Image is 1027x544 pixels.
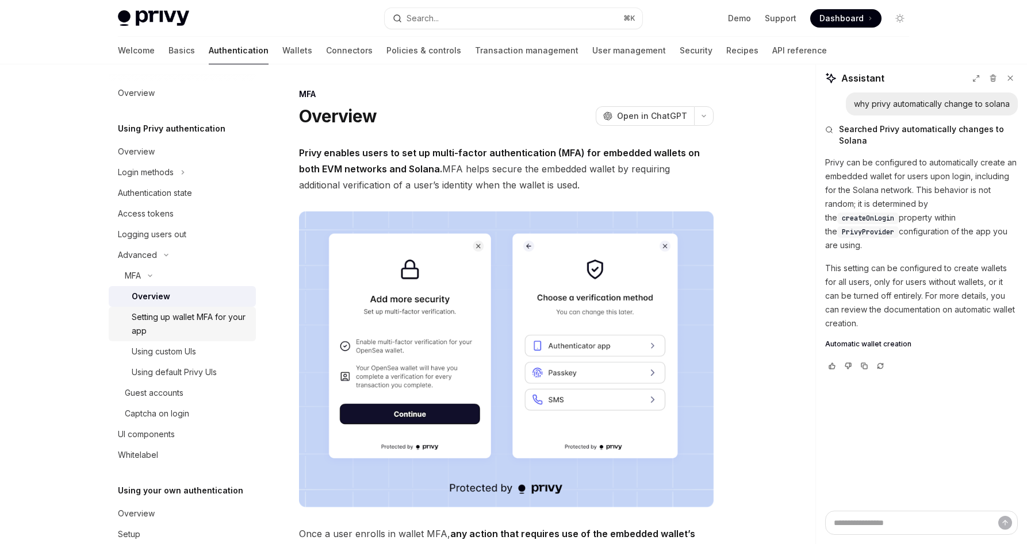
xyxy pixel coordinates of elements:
a: Setting up wallet MFA for your app [109,307,256,341]
a: Overview [109,286,256,307]
div: Using custom UIs [132,345,196,358]
span: PrivyProvider [842,227,894,237]
a: Connectors [326,37,373,64]
button: Vote that response was not good [841,360,855,372]
div: Overview [132,290,170,303]
div: Setting up wallet MFA for your app [132,310,249,338]
a: Overview [109,503,256,524]
a: Basics [168,37,195,64]
div: MFA [299,88,714,100]
button: Reload last chat [873,360,887,372]
div: Advanced [118,248,157,262]
div: Search... [407,11,439,25]
button: MFA [109,265,256,286]
div: why privy automatically change to solana [854,98,1010,110]
a: Demo [728,13,751,24]
button: Copy chat response [857,360,871,372]
div: Guest accounts [125,386,183,400]
img: light logo [118,10,189,26]
button: Open in ChatGPT [596,106,694,126]
h5: Using your own authentication [118,484,243,497]
a: Using custom UIs [109,341,256,362]
a: Access tokens [109,203,256,224]
div: Using default Privy UIs [132,365,217,379]
textarea: Ask a question... [825,511,1018,535]
button: Login methods [109,162,256,183]
a: Authentication [209,37,269,64]
a: Logging users out [109,224,256,245]
div: Overview [118,86,155,100]
button: Advanced [109,245,256,265]
button: Search...⌘K [385,8,642,29]
div: MFA [125,269,141,283]
img: images/MFA.png [299,211,714,507]
p: Privy can be configured to automatically create an embedded wallet for users upon login, includin... [825,156,1018,252]
button: Searched Privy automatically changes to Solana [825,124,1018,146]
span: Searched Privy automatically changes to Solana [839,124,1018,146]
a: Whitelabel [109,445,256,465]
span: Automatic wallet creation [825,339,911,349]
button: Vote that response was good [825,360,839,372]
strong: Privy enables users to set up multi-factor authentication (MFA) for embedded wallets on both EVM ... [299,147,700,175]
div: Setup [118,527,140,541]
a: Authentication state [109,183,256,203]
div: Captcha on login [125,407,189,420]
div: Overview [118,145,155,159]
a: User management [592,37,666,64]
a: Policies & controls [386,37,461,64]
span: createOnLogin [842,214,894,223]
a: Overview [109,83,256,103]
a: Support [765,13,796,24]
a: Welcome [118,37,155,64]
a: Captcha on login [109,403,256,424]
span: MFA helps secure the embedded wallet by requiring additional verification of a user’s identity wh... [299,145,714,193]
a: Transaction management [475,37,578,64]
button: Toggle dark mode [891,9,909,28]
a: Automatic wallet creation [825,339,1018,349]
span: Dashboard [819,13,864,24]
div: Authentication state [118,186,192,200]
span: ⌘ K [623,14,635,23]
a: Using default Privy UIs [109,362,256,383]
p: This setting can be configured to create wallets for all users, only for users without wallets, o... [825,261,1018,330]
a: Wallets [282,37,312,64]
span: Assistant [841,71,884,85]
span: Open in ChatGPT [617,110,687,122]
h1: Overview [299,106,377,126]
div: UI components [118,427,175,441]
h5: Using Privy authentication [118,122,225,136]
div: Whitelabel [118,448,158,462]
a: Overview [109,141,256,162]
div: Overview [118,507,155,520]
div: Access tokens [118,207,174,221]
a: Recipes [726,37,758,64]
a: Dashboard [810,9,882,28]
div: Logging users out [118,227,186,241]
a: Security [680,37,712,64]
button: Send message [998,516,1012,530]
a: Guest accounts [109,383,256,403]
div: Login methods [118,165,174,179]
a: UI components [109,424,256,445]
a: API reference [772,37,827,64]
